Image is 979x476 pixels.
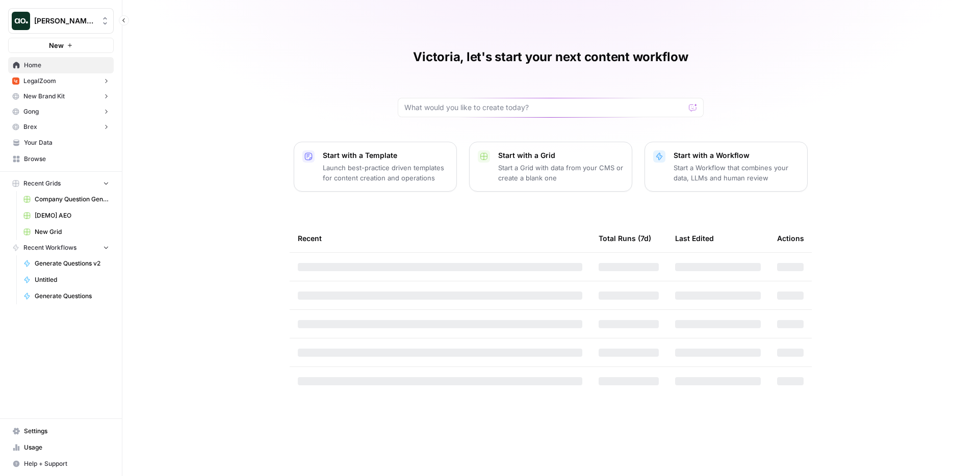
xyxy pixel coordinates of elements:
a: Usage [8,439,114,456]
a: Settings [8,423,114,439]
a: [DEMO] AEO [19,207,114,224]
span: [PERSON_NAME] Test [34,16,96,26]
a: Company Question Generation [19,191,114,207]
button: Workspace: Dillon Test [8,8,114,34]
button: New Brand Kit [8,89,114,104]
a: Your Data [8,135,114,151]
p: Start a Grid with data from your CMS or create a blank one [498,163,624,183]
span: Generate Questions v2 [35,259,109,268]
span: New Grid [35,227,109,236]
button: New [8,38,114,53]
button: Gong [8,104,114,119]
span: Untitled [35,275,109,284]
button: Brex [8,119,114,135]
img: Dillon Test Logo [12,12,30,30]
p: Launch best-practice driven templates for content creation and operations [323,163,448,183]
span: New [49,40,64,50]
span: [DEMO] AEO [35,211,109,220]
button: Start with a TemplateLaunch best-practice driven templates for content creation and operations [294,142,457,192]
button: Recent Grids [8,176,114,191]
span: Home [24,61,109,70]
button: Recent Workflows [8,240,114,255]
div: Actions [777,224,804,252]
span: Settings [24,427,109,436]
span: Generate Questions [35,292,109,301]
button: LegalZoom [8,73,114,89]
p: Start with a Grid [498,150,624,161]
div: Last Edited [675,224,714,252]
h1: Victoria, let's start your next content workflow [413,49,688,65]
span: Usage [24,443,109,452]
span: Recent Grids [23,179,61,188]
span: Your Data [24,138,109,147]
div: Total Runs (7d) [599,224,651,252]
span: LegalZoom [23,76,56,86]
a: Untitled [19,272,114,288]
span: Recent Workflows [23,243,76,252]
button: Start with a GridStart a Grid with data from your CMS or create a blank one [469,142,632,192]
p: Start with a Workflow [674,150,799,161]
p: Start with a Template [323,150,448,161]
a: Generate Questions v2 [19,255,114,272]
input: What would you like to create today? [404,102,685,113]
button: Help + Support [8,456,114,472]
img: vi2t3f78ykj3o7zxmpdx6ktc445p [12,77,19,85]
a: Home [8,57,114,73]
span: Help + Support [24,459,109,468]
a: Browse [8,151,114,167]
span: Gong [23,107,39,116]
button: Start with a WorkflowStart a Workflow that combines your data, LLMs and human review [645,142,808,192]
a: New Grid [19,224,114,240]
span: New Brand Kit [23,92,65,101]
span: Brex [23,122,37,131]
p: Start a Workflow that combines your data, LLMs and human review [674,163,799,183]
a: Generate Questions [19,288,114,304]
div: Recent [298,224,582,252]
span: Company Question Generation [35,195,109,204]
span: Browse [24,154,109,164]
